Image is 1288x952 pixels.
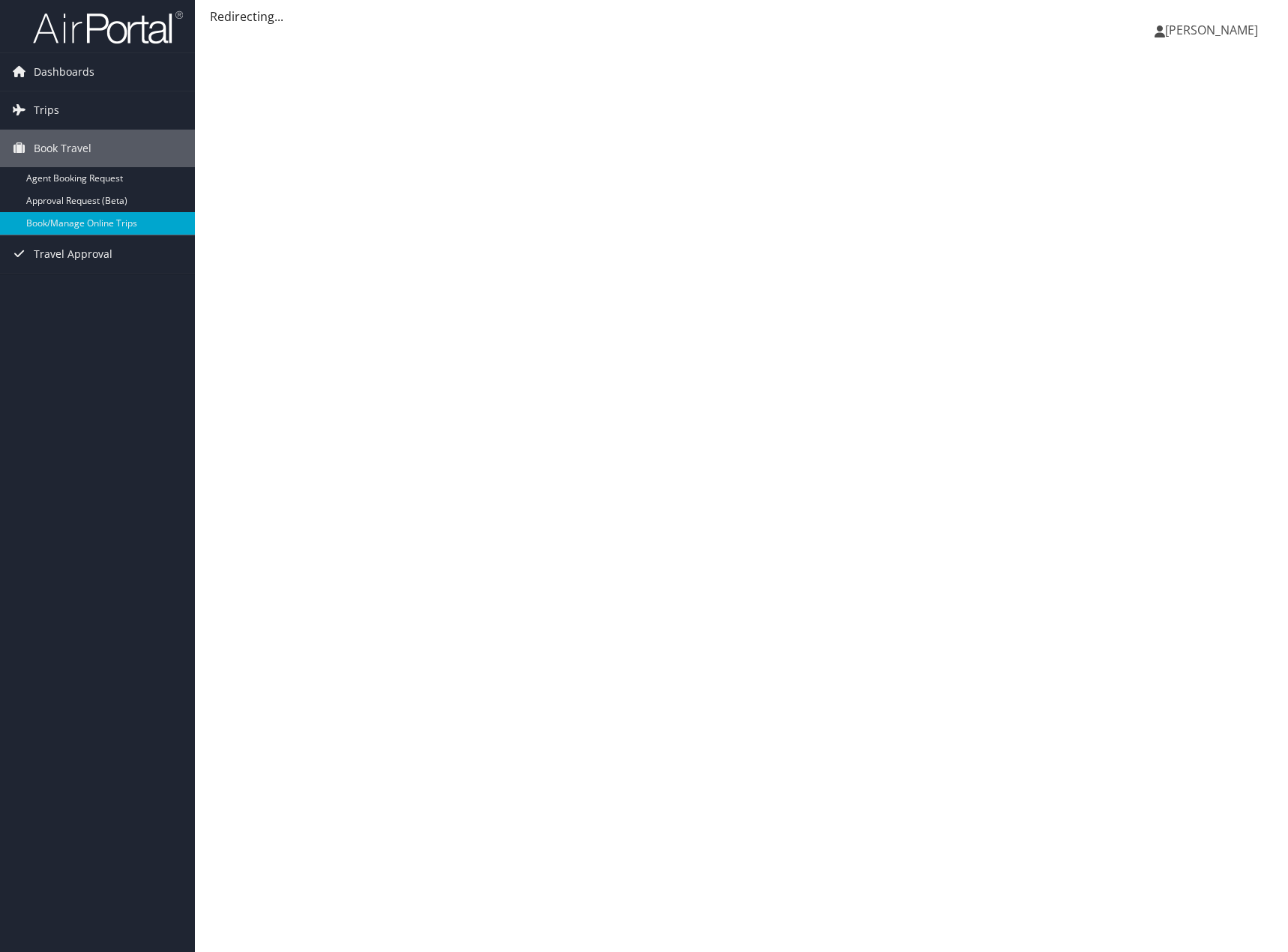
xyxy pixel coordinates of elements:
span: Book Travel [34,130,91,167]
span: Trips [34,91,59,129]
span: Travel Approval [34,235,112,273]
span: Dashboards [34,53,94,91]
a: [PERSON_NAME] [1155,7,1273,52]
div: Redirecting... [210,7,1273,25]
img: airportal-logo.png [33,10,183,45]
span: [PERSON_NAME] [1165,22,1258,38]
